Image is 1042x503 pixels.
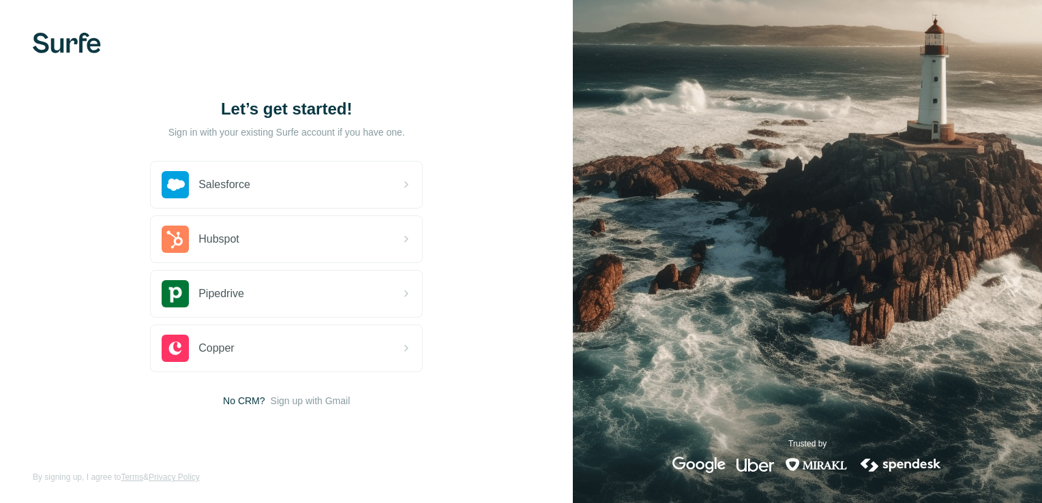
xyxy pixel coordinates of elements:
[672,457,726,473] img: google's logo
[162,226,189,253] img: hubspot's logo
[168,125,405,139] p: Sign in with your existing Surfe account if you have one.
[33,33,101,53] img: Surfe's logo
[198,177,250,193] span: Salesforce
[788,438,827,450] p: Trusted by
[198,231,239,247] span: Hubspot
[859,457,943,473] img: spendesk's logo
[162,171,189,198] img: salesforce's logo
[149,472,200,482] a: Privacy Policy
[223,394,265,408] span: No CRM?
[33,471,200,483] span: By signing up, I agree to &
[736,457,774,473] img: uber's logo
[198,340,234,356] span: Copper
[785,457,848,473] img: mirakl's logo
[198,286,244,302] span: Pipedrive
[162,280,189,307] img: pipedrive's logo
[162,335,189,362] img: copper's logo
[271,394,351,408] button: Sign up with Gmail
[121,472,143,482] a: Terms
[150,98,423,120] h1: Let’s get started!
